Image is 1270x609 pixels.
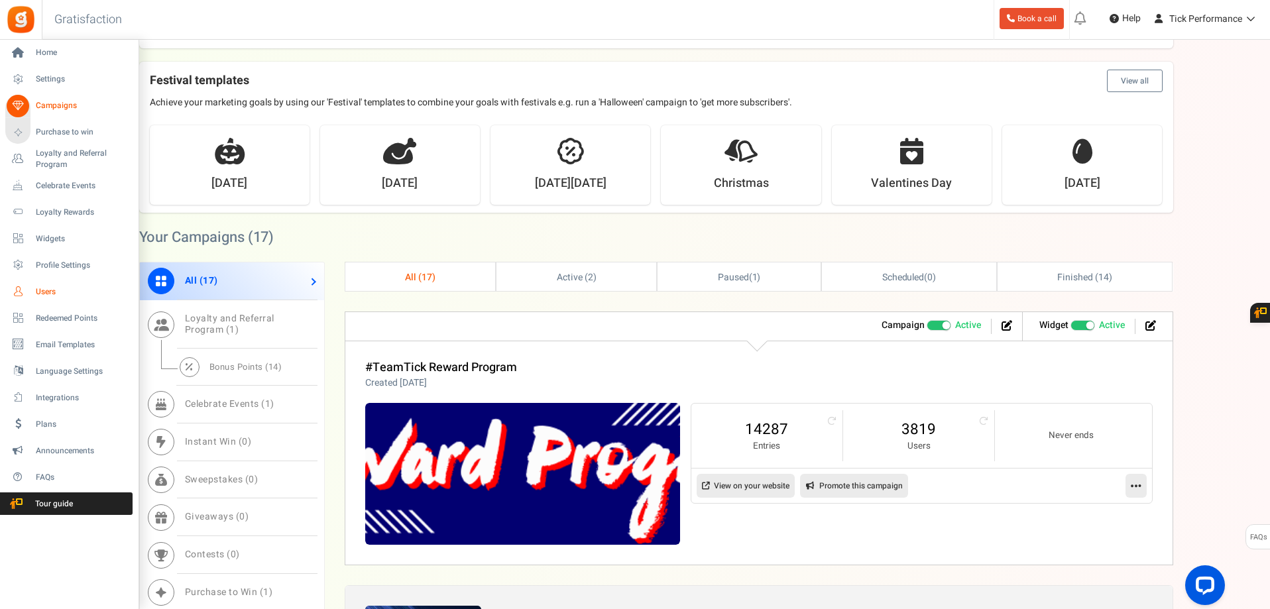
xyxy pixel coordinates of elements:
[36,286,129,298] span: Users
[5,280,133,303] a: Users
[5,201,133,223] a: Loyalty Rewards
[5,386,133,409] a: Integrations
[1039,318,1068,332] strong: Widget
[40,7,137,33] h3: Gratisfaction
[1107,70,1163,92] button: View all
[185,397,274,411] span: Celebrate Events ( )
[588,270,593,284] span: 2
[242,435,248,449] span: 0
[36,233,129,245] span: Widgets
[185,311,274,337] span: Loyalty and Referral Program ( )
[185,472,259,486] span: Sweepstakes ( )
[800,474,908,498] a: Promote this campaign
[5,148,133,170] a: Loyalty and Referral Program
[5,227,133,250] a: Widgets
[185,435,252,449] span: Instant Win ( )
[5,121,133,144] a: Purchase to win
[955,319,981,332] span: Active
[150,70,1163,92] h4: Festival templates
[697,474,795,498] a: View on your website
[36,472,129,483] span: FAQs
[1029,319,1135,334] li: Widget activated
[185,274,218,288] span: All ( )
[422,270,432,284] span: 17
[253,227,269,248] span: 17
[856,419,981,440] a: 3819
[6,5,36,34] img: Gratisfaction
[1008,429,1133,442] small: Never ends
[36,392,129,404] span: Integrations
[36,366,129,377] span: Language Settings
[6,498,99,510] span: Tour guide
[5,333,133,356] a: Email Templates
[36,339,129,351] span: Email Templates
[927,270,933,284] span: 0
[209,360,282,373] span: Bonus Points ( )
[1065,175,1100,192] strong: [DATE]
[1169,12,1242,26] span: Tick Performance
[365,359,517,376] a: #TeamTick Reward Program
[229,323,235,337] span: 1
[185,510,249,524] span: Giveaways ( )
[1098,270,1109,284] span: 14
[150,96,1163,109] p: Achieve your marketing goals by using our 'Festival' templates to combine your goals with festiva...
[36,260,129,271] span: Profile Settings
[752,270,758,284] span: 1
[5,68,133,91] a: Settings
[882,270,925,284] span: Scheduled
[1099,319,1125,332] span: Active
[203,274,214,288] span: 17
[365,376,517,390] p: Created [DATE]
[882,318,925,332] strong: Campaign
[268,360,278,373] span: 14
[249,472,255,486] span: 0
[5,95,133,117] a: Campaigns
[36,180,129,192] span: Celebrate Events
[36,100,129,111] span: Campaigns
[265,397,271,411] span: 1
[5,174,133,197] a: Celebrate Events
[5,439,133,462] a: Announcements
[557,270,597,284] span: Active ( )
[1000,8,1064,29] a: Book a call
[185,585,273,599] span: Purchase to Win ( )
[5,254,133,276] a: Profile Settings
[36,47,129,58] span: Home
[382,175,418,192] strong: [DATE]
[263,585,269,599] span: 1
[856,440,981,453] small: Users
[5,307,133,329] a: Redeemed Points
[714,175,769,192] strong: Christmas
[5,42,133,64] a: Home
[405,270,435,284] span: All ( )
[535,175,606,192] strong: [DATE][DATE]
[239,510,245,524] span: 0
[36,148,133,170] span: Loyalty and Referral Program
[36,127,129,138] span: Purchase to win
[185,547,240,561] span: Contests ( )
[882,270,936,284] span: ( )
[36,313,129,324] span: Redeemed Points
[5,466,133,488] a: FAQs
[1104,8,1146,29] a: Help
[718,270,749,284] span: Paused
[36,445,129,457] span: Announcements
[1057,270,1112,284] span: Finished ( )
[211,175,247,192] strong: [DATE]
[36,207,129,218] span: Loyalty Rewards
[705,440,829,453] small: Entries
[36,74,129,85] span: Settings
[139,231,274,244] h2: Your Campaigns ( )
[231,547,237,561] span: 0
[5,413,133,435] a: Plans
[5,360,133,382] a: Language Settings
[718,270,761,284] span: ( )
[1119,12,1141,25] span: Help
[36,419,129,430] span: Plans
[1249,525,1267,550] span: FAQs
[705,419,829,440] a: 14287
[871,175,952,192] strong: Valentines Day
